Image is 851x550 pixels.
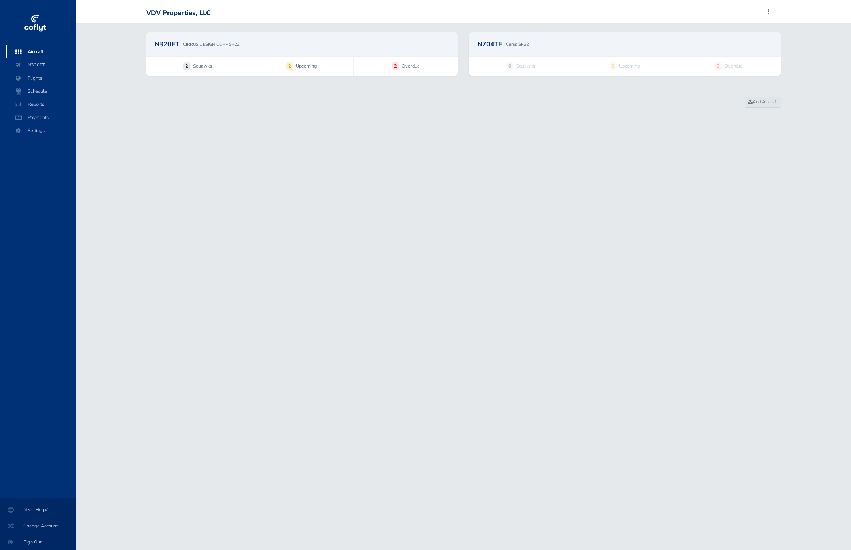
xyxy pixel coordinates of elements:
[9,535,67,549] span: Sign Out
[507,62,513,70] strong: 0
[610,62,616,70] strong: 0
[146,32,458,76] a: N320ET CIRRUS DESIGN CORP SR22T 2 Squawks 2 Upcoming 2 Overdue
[146,9,210,17] div: VDV Properties, LLC
[506,41,531,47] p: Cirrus SR22T
[477,41,502,47] h2: N704TE
[183,41,242,47] p: CIRRUS DESIGN CORP SR22T
[13,72,69,85] span: Flights
[9,503,67,516] span: Need Help?
[13,45,69,58] span: Aircraft
[13,111,69,124] span: Payments
[619,62,640,70] span: Upcoming
[286,62,293,70] strong: 2
[13,98,69,111] span: Reports
[516,62,535,70] span: Squawks
[13,58,69,72] span: N320ET
[296,62,317,70] span: Upcoming
[193,62,212,70] span: Squawks
[9,519,67,532] span: Change Account
[748,99,778,105] span: Add Aircraft
[23,13,47,35] img: coflyt logo
[183,62,190,70] strong: 2
[392,62,399,70] strong: 2
[13,124,69,137] span: Settings
[724,62,743,70] span: Overdue
[402,62,420,70] span: Overdue
[155,41,179,47] h2: N320ET
[469,32,781,76] a: N704TE Cirrus SR22T 0 Squawks 0 Upcoming 0 Overdue
[745,97,781,108] a: Add Aircraft
[13,85,69,98] span: Schedule
[715,62,722,70] strong: 0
